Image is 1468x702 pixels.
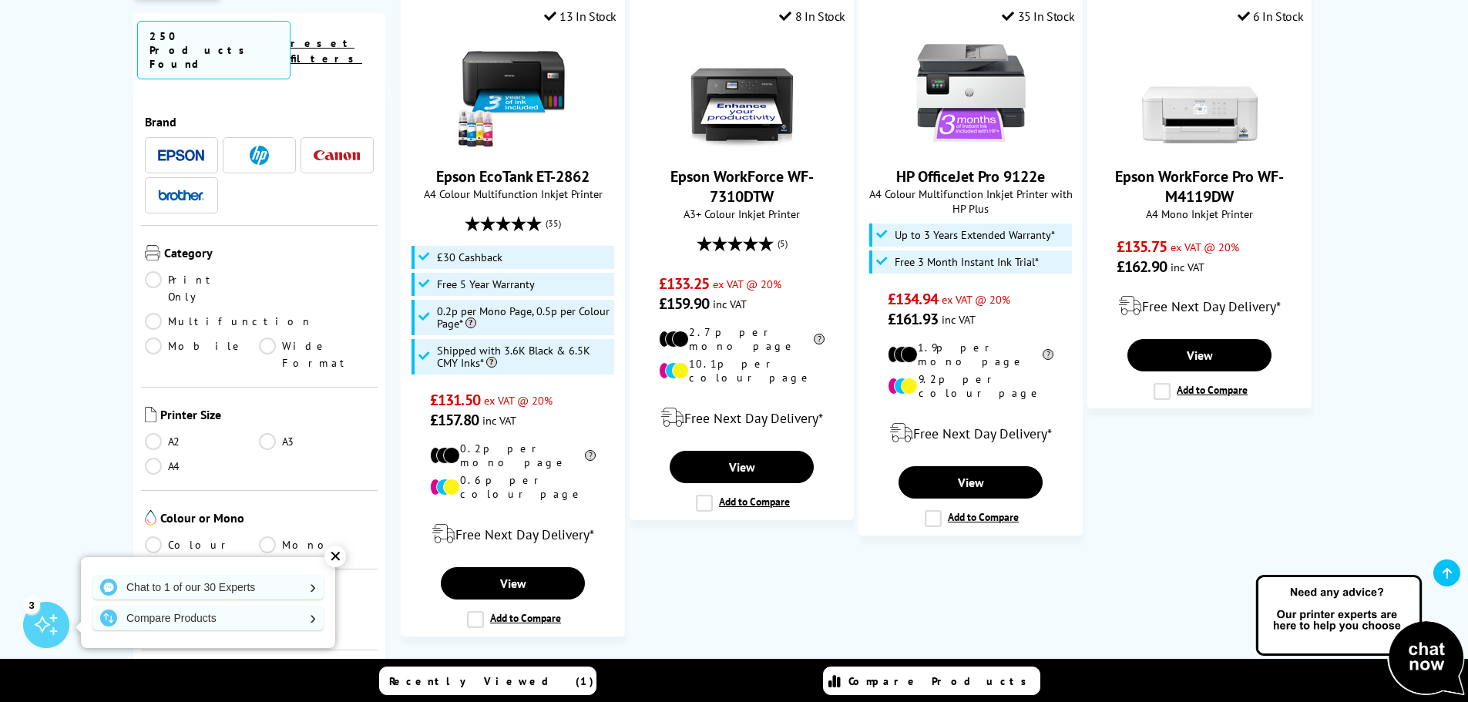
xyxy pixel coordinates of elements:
[1142,35,1258,151] img: Epson WorkForce Pro WF-M4119DW
[1117,257,1167,277] span: £162.90
[430,442,596,469] li: 0.2p per mono page
[638,207,845,221] span: A3+ Colour Inkjet Printer
[1142,139,1258,154] a: Epson WorkForce Pro WF-M4119DW
[670,166,814,207] a: Epson WorkForce WF-7310DTW
[1252,573,1468,699] img: Open Live Chat window
[145,458,260,475] a: A4
[659,294,709,314] span: £159.90
[942,292,1010,307] span: ex VAT @ 20%
[1154,383,1248,400] label: Add to Compare
[437,344,611,369] span: Shipped with 3.6K Black & 6.5K CMY Inks*
[437,251,502,264] span: £30 Cashback
[455,35,571,151] img: Epson EcoTank ET-2862
[409,186,616,201] span: A4 Colour Multifunction Inkjet Printer
[92,606,324,630] a: Compare Products
[1238,8,1304,24] div: 6 In Stock
[888,341,1053,368] li: 1.9p per mono page
[250,146,269,165] img: HP
[544,8,616,24] div: 13 In Stock
[291,36,362,65] a: reset filters
[455,139,571,154] a: Epson EcoTank ET-2862
[436,166,590,186] a: Epson EcoTank ET-2862
[160,510,375,529] span: Colour or Mono
[158,186,204,205] a: Brother
[888,309,938,329] span: £161.93
[1127,339,1271,371] a: View
[778,229,788,258] span: (5)
[23,596,40,613] div: 3
[684,139,800,154] a: Epson WorkForce WF-7310DTW
[441,567,584,600] a: View
[1115,166,1284,207] a: Epson WorkForce Pro WF-M4119DW
[1096,207,1303,221] span: A4 Mono Inkjet Printer
[314,150,360,160] img: Canon
[145,433,260,450] a: A2
[659,357,825,385] li: 10.1p per colour page
[137,21,291,79] span: 250 Products Found
[848,674,1035,688] span: Compare Products
[482,413,516,428] span: inc VAT
[913,139,1029,154] a: HP OfficeJet Pro 9122e
[324,546,346,567] div: ✕
[145,510,156,526] img: Colour or Mono
[158,149,204,161] img: Epson
[546,209,561,238] span: (35)
[670,451,813,483] a: View
[888,289,938,309] span: £134.94
[145,114,375,129] span: Brand
[160,407,375,425] span: Printer Size
[145,536,260,553] a: Colour
[823,667,1040,695] a: Compare Products
[145,313,313,330] a: Multifunction
[638,396,845,439] div: modal_delivery
[259,433,374,450] a: A3
[484,393,553,408] span: ex VAT @ 20%
[145,271,260,305] a: Print Only
[158,190,204,200] img: Brother
[895,256,1039,268] span: Free 3 Month Instant Ink Trial*
[896,166,1045,186] a: HP OfficeJet Pro 9122e
[684,35,800,151] img: Epson WorkForce WF-7310DTW
[314,146,360,165] a: Canon
[145,338,260,371] a: Mobile
[659,325,825,353] li: 2.7p per mono page
[145,407,156,422] img: Printer Size
[713,277,781,291] span: ex VAT @ 20%
[942,312,976,327] span: inc VAT
[899,466,1042,499] a: View
[430,390,480,410] span: £131.50
[1117,237,1167,257] span: £135.75
[409,512,616,556] div: modal_delivery
[713,297,747,311] span: inc VAT
[158,146,204,165] a: Epson
[888,372,1053,400] li: 9.2p per colour page
[1171,240,1239,254] span: ex VAT @ 20%
[867,186,1074,216] span: A4 Colour Multifunction Inkjet Printer with HP Plus
[696,495,790,512] label: Add to Compare
[437,305,611,330] span: 0.2p per Mono Page, 0.5p per Colour Page*
[867,411,1074,455] div: modal_delivery
[145,245,160,260] img: Category
[1171,260,1204,274] span: inc VAT
[925,510,1019,527] label: Add to Compare
[259,536,374,553] a: Mono
[659,274,709,294] span: £133.25
[259,338,374,371] a: Wide Format
[236,146,282,165] a: HP
[430,473,596,501] li: 0.6p per colour page
[895,229,1055,241] span: Up to 3 Years Extended Warranty*
[1096,284,1303,327] div: modal_delivery
[437,278,535,291] span: Free 5 Year Warranty
[389,674,594,688] span: Recently Viewed (1)
[779,8,845,24] div: 8 In Stock
[913,35,1029,151] img: HP OfficeJet Pro 9122e
[379,667,596,695] a: Recently Viewed (1)
[1002,8,1074,24] div: 35 In Stock
[467,611,561,628] label: Add to Compare
[164,245,375,264] span: Category
[92,575,324,600] a: Chat to 1 of our 30 Experts
[430,410,479,430] span: £157.80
